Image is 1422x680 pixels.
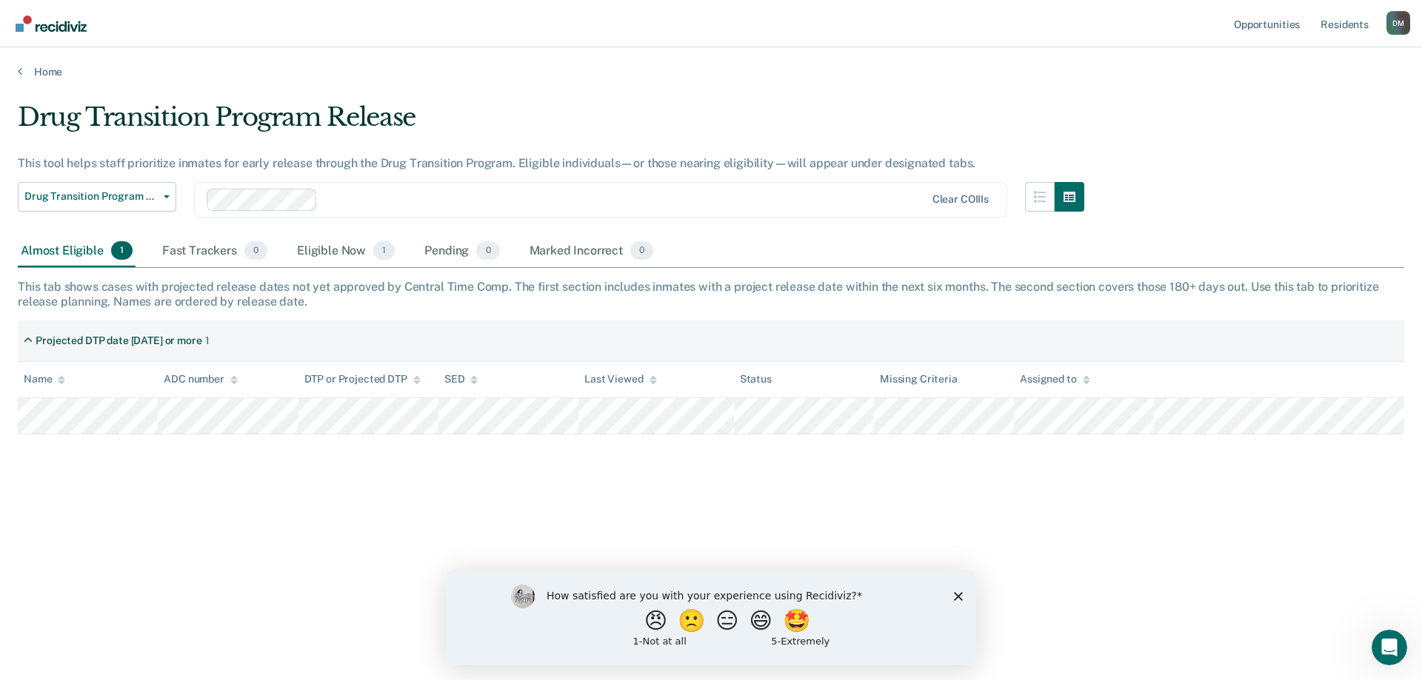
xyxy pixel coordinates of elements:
button: Drug Transition Program Release [18,182,176,212]
img: Recidiviz [16,16,87,32]
div: Projected DTP date [DATE] or more1 [18,329,215,353]
div: Drug Transition Program Release [18,102,1084,144]
div: Marked Incorrect0 [527,235,657,268]
span: 1 [111,241,133,260]
iframe: Survey by Kim from Recidiviz [446,570,976,665]
button: Profile dropdown button [1386,11,1410,35]
div: Clear COIIIs [932,193,989,206]
span: 0 [476,241,499,260]
div: This tab shows cases with projected release dates not yet approved by Central Time Comp. The firs... [18,280,1404,308]
div: Eligible Now1 [294,235,398,268]
div: Name [24,373,65,386]
iframe: Intercom live chat [1372,630,1407,665]
span: Drug Transition Program Release [24,190,158,203]
div: Fast Trackers0 [159,235,270,268]
div: Pending0 [421,235,502,268]
span: 1 [373,241,395,260]
div: Almost Eligible1 [18,235,136,268]
div: Assigned to [1020,373,1089,386]
span: 0 [630,241,653,260]
div: 1 [205,334,210,347]
div: Missing Criteria [880,373,958,386]
div: Status [740,373,772,386]
a: Home [18,65,1404,78]
div: DTP or Projected DTP [304,373,421,386]
div: Projected DTP date [DATE] or more [36,334,201,347]
div: ADC number [164,373,238,386]
div: Last Viewed [584,373,656,386]
span: 0 [244,241,267,260]
div: D M [1386,11,1410,35]
div: SED [444,373,478,386]
div: This tool helps staff prioritize inmates for early release through the Drug Transition Program. E... [18,156,1084,170]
